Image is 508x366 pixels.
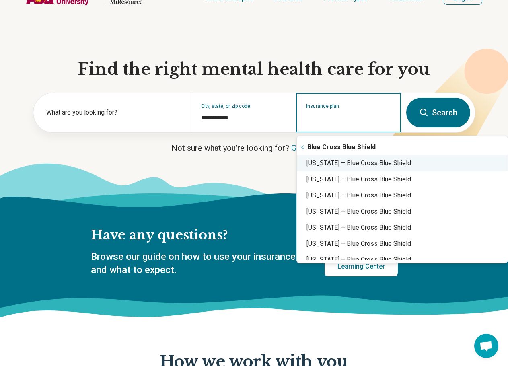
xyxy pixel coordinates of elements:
h1: Find the right mental health care for you [33,59,475,80]
p: Browse our guide on how to use your insurance and what to expect. [91,250,305,277]
div: [US_STATE] – Blue Cross Blue Shield [297,187,508,204]
div: Suggestions [297,139,508,260]
a: Learning Center [325,257,398,276]
p: Not sure what you’re looking for? [33,142,475,154]
div: Open chat [474,334,498,358]
h2: Have any questions? [91,227,398,244]
div: [US_STATE] – Blue Cross Blue Shield [297,220,508,236]
div: [US_STATE] – Blue Cross Blue Shield [297,155,508,171]
button: Search [406,98,470,127]
div: [US_STATE] – Blue Cross Blue Shield [297,236,508,252]
div: Blue Cross Blue Shield [297,139,508,155]
div: [US_STATE] – Blue Cross Blue Shield [297,204,508,220]
div: [US_STATE] – Blue Cross Blue Shield [297,252,508,268]
div: [US_STATE] – Blue Cross Blue Shield [297,171,508,187]
label: What are you looking for? [46,108,181,117]
a: Get matched [291,143,337,153]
